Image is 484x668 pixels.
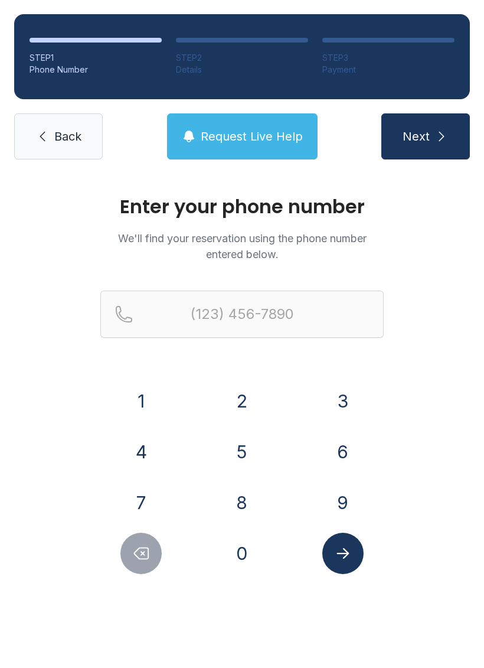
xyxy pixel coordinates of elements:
[221,482,263,523] button: 8
[403,128,430,145] span: Next
[221,431,263,473] button: 5
[322,64,454,76] div: Payment
[221,380,263,422] button: 2
[176,52,308,64] div: STEP 2
[54,128,81,145] span: Back
[100,291,384,338] input: Reservation phone number
[30,52,162,64] div: STEP 1
[322,380,364,422] button: 3
[100,197,384,216] h1: Enter your phone number
[30,64,162,76] div: Phone Number
[322,482,364,523] button: 9
[120,380,162,422] button: 1
[100,230,384,262] p: We'll find your reservation using the phone number entered below.
[120,533,162,574] button: Delete number
[201,128,303,145] span: Request Live Help
[322,533,364,574] button: Submit lookup form
[221,533,263,574] button: 0
[322,52,454,64] div: STEP 3
[120,431,162,473] button: 4
[176,64,308,76] div: Details
[120,482,162,523] button: 7
[322,431,364,473] button: 6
